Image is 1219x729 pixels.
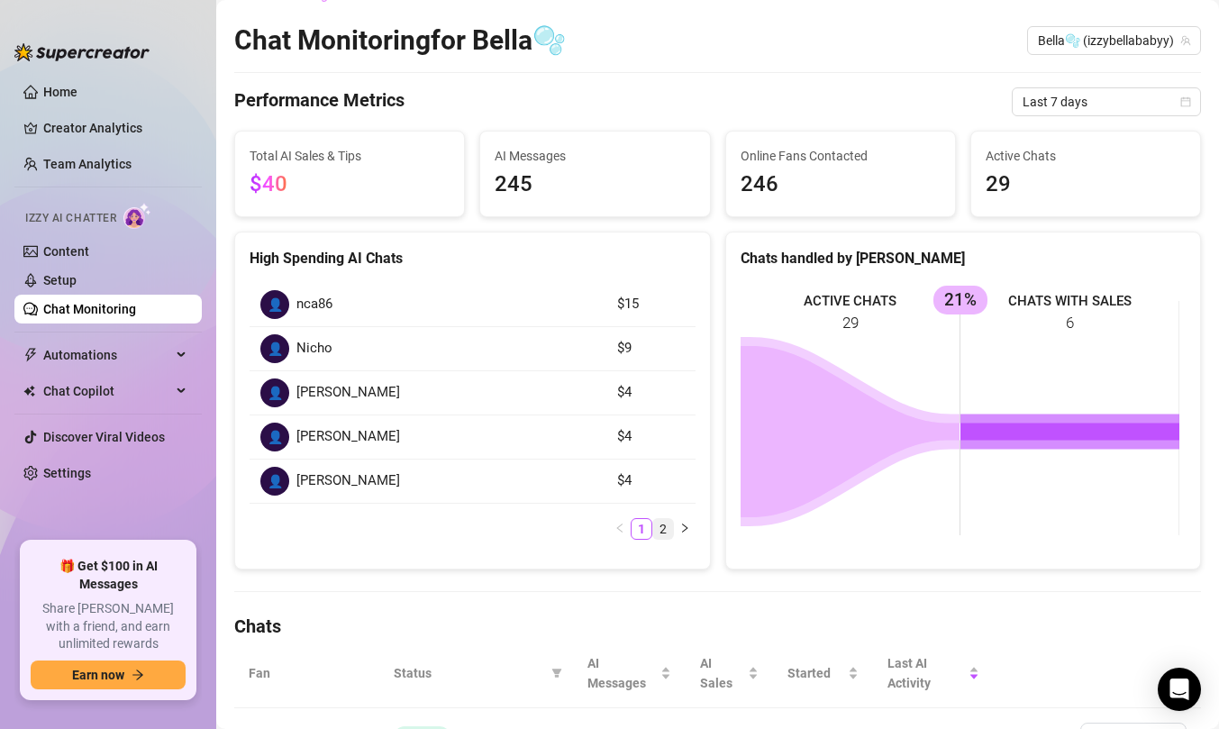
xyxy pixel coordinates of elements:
[234,639,379,708] th: Fan
[260,290,289,319] div: 👤
[679,523,690,533] span: right
[260,334,289,363] div: 👤
[495,146,695,166] span: AI Messages
[573,639,687,708] th: AI Messages
[123,203,151,229] img: AI Chatter
[551,668,562,679] span: filter
[986,146,1186,166] span: Active Chats
[609,518,631,540] button: left
[873,639,994,708] th: Last AI Activity
[250,247,696,269] div: High Spending AI Chats
[1180,35,1191,46] span: team
[700,653,744,693] span: AI Sales
[548,660,566,687] span: filter
[43,430,165,444] a: Discover Viral Videos
[394,663,544,683] span: Status
[631,518,652,540] li: 1
[614,523,625,533] span: left
[986,168,1186,202] span: 29
[132,669,144,681] span: arrow-right
[43,114,187,142] a: Creator Analytics
[234,23,566,58] h2: Chat Monitoring for Bella🫧
[43,302,136,316] a: Chat Monitoring
[609,518,631,540] li: Previous Page
[43,157,132,171] a: Team Analytics
[653,519,673,539] a: 2
[1180,96,1191,107] span: calendar
[31,661,186,689] button: Earn nowarrow-right
[234,87,405,116] h4: Performance Metrics
[1038,27,1190,54] span: Bella🫧 (izzybellababyy)
[741,247,1187,269] div: Chats handled by [PERSON_NAME]
[25,210,116,227] span: Izzy AI Chatter
[787,663,844,683] span: Started
[741,168,941,202] span: 246
[495,168,695,202] span: 245
[43,85,77,99] a: Home
[43,273,77,287] a: Setup
[260,423,289,451] div: 👤
[43,377,171,406] span: Chat Copilot
[43,466,91,480] a: Settings
[686,639,773,708] th: AI Sales
[741,146,941,166] span: Online Fans Contacted
[617,382,685,404] article: $4
[260,467,289,496] div: 👤
[1158,668,1201,711] div: Open Intercom Messenger
[887,653,965,693] span: Last AI Activity
[31,600,186,653] span: Share [PERSON_NAME] with a friend, and earn unlimited rewards
[234,614,1201,639] h4: Chats
[1023,88,1190,115] span: Last 7 days
[23,348,38,362] span: thunderbolt
[652,518,674,540] li: 2
[250,146,450,166] span: Total AI Sales & Tips
[72,668,124,682] span: Earn now
[296,338,332,360] span: Nicho
[674,518,696,540] button: right
[773,639,873,708] th: Started
[43,244,89,259] a: Content
[617,426,685,448] article: $4
[31,558,186,593] span: 🎁 Get $100 in AI Messages
[617,294,685,315] article: $15
[23,385,35,397] img: Chat Copilot
[296,382,400,404] span: [PERSON_NAME]
[296,470,400,492] span: [PERSON_NAME]
[617,338,685,360] article: $9
[296,426,400,448] span: [PERSON_NAME]
[587,653,658,693] span: AI Messages
[14,43,150,61] img: logo-BBDzfeDw.svg
[632,519,651,539] a: 1
[260,378,289,407] div: 👤
[296,294,332,315] span: nca86
[250,171,287,196] span: $40
[617,470,685,492] article: $4
[43,341,171,369] span: Automations
[674,518,696,540] li: Next Page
